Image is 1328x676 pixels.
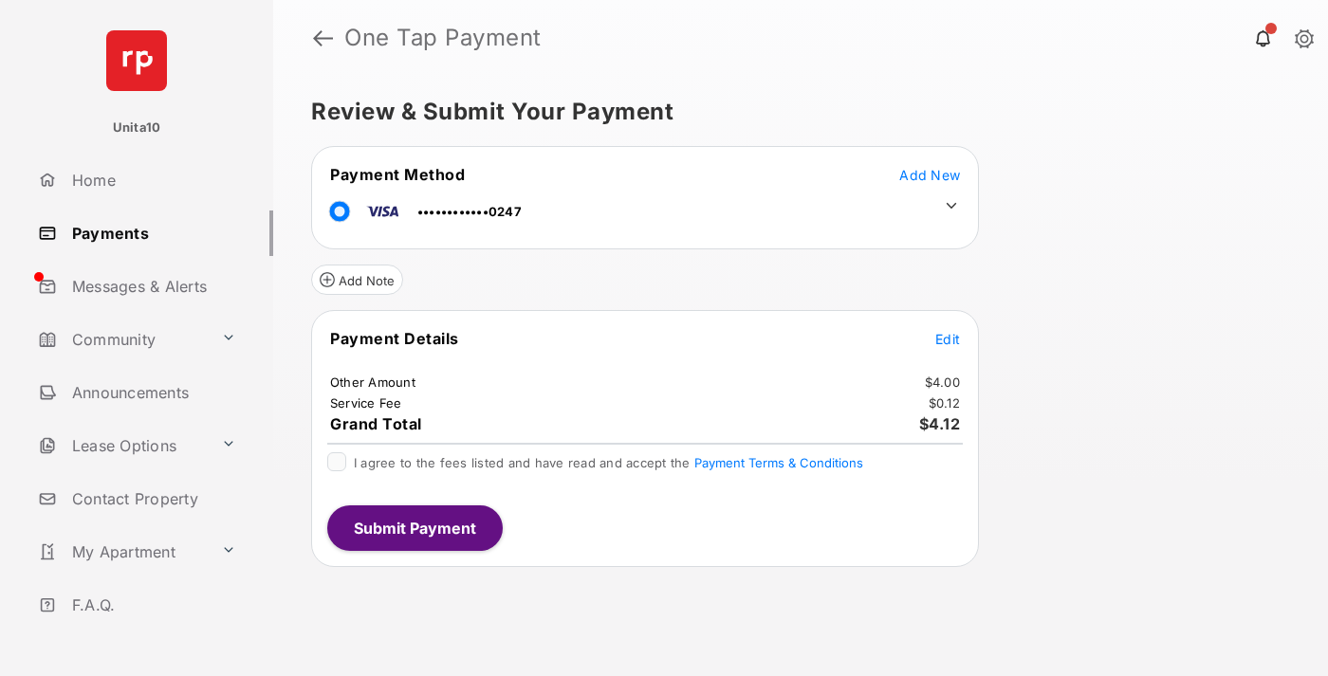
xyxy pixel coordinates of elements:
h5: Review & Submit Your Payment [311,100,1275,123]
span: ••••••••••••0247 [417,204,522,219]
button: Add Note [311,265,403,295]
a: My Apartment [30,529,213,575]
td: $0.12 [928,394,961,411]
a: Contact Property [30,476,273,521]
a: Payments [30,210,273,256]
span: Payment Method [330,165,465,184]
a: Messages & Alerts [30,264,273,309]
strong: One Tap Payment [344,27,542,49]
button: Submit Payment [327,505,503,551]
span: Grand Total [330,414,422,433]
span: I agree to the fees listed and have read and accept the [354,455,863,470]
a: Announcements [30,370,273,415]
a: Lease Options [30,423,213,468]
span: $4.12 [919,414,961,433]
button: Add New [899,165,960,184]
img: svg+xml;base64,PHN2ZyB4bWxucz0iaHR0cDovL3d3dy53My5vcmcvMjAwMC9zdmciIHdpZHRoPSI2NCIgaGVpZ2h0PSI2NC... [106,30,167,91]
span: Payment Details [330,329,459,348]
p: Unita10 [113,119,161,137]
span: Edit [935,331,960,347]
td: $4.00 [924,374,961,391]
a: Community [30,317,213,362]
button: Edit [935,329,960,348]
td: Other Amount [329,374,416,391]
a: F.A.Q. [30,582,273,628]
span: Add New [899,167,960,183]
td: Service Fee [329,394,403,411]
button: I agree to the fees listed and have read and accept the [694,455,863,470]
a: Home [30,157,273,203]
